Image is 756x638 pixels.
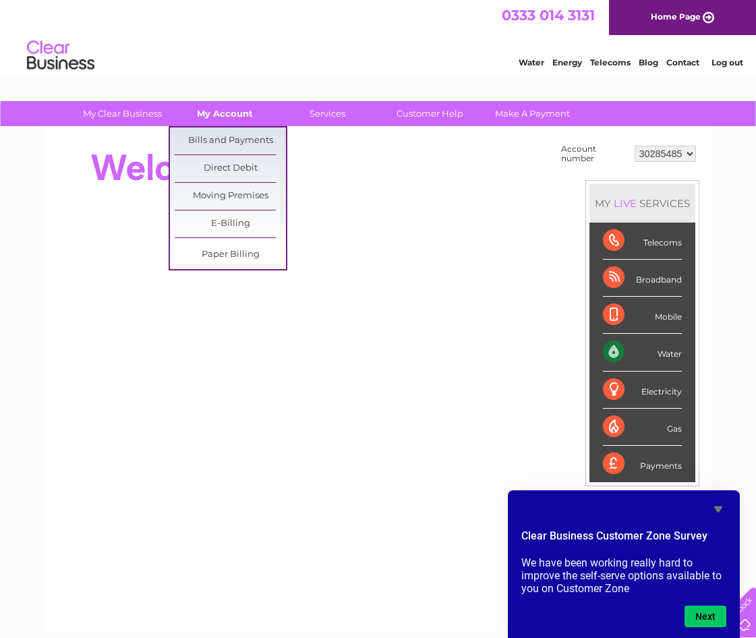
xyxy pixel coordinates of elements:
[558,141,631,167] td: Account number
[710,501,726,517] button: Hide survey
[175,210,286,237] a: E-Billing
[590,57,631,67] a: Telecoms
[521,501,726,627] div: Clear Business Customer Zone Survey
[685,606,726,627] button: Next question
[603,409,682,446] div: Gas
[175,183,286,210] a: Moving Premises
[639,57,658,67] a: Blog
[502,7,595,24] a: 0333 014 3131
[603,223,682,260] div: Telecoms
[603,334,682,371] div: Water
[175,155,286,182] a: Direct Debit
[521,528,726,551] h2: Clear Business Customer Zone Survey
[589,184,695,223] div: MY SERVICES
[519,57,544,67] a: Water
[711,57,743,67] a: Log out
[666,57,699,67] a: Contact
[60,7,697,65] div: Clear Business is a trading name of Verastar Limited (registered in [GEOGRAPHIC_DATA] No. 3667643...
[169,101,281,126] a: My Account
[67,101,178,126] a: My Clear Business
[175,241,286,268] a: Paper Billing
[477,101,588,126] a: Make A Payment
[374,101,486,126] a: Customer Help
[272,101,383,126] a: Services
[26,35,95,76] img: logo.png
[611,197,639,210] div: LIVE
[603,260,682,297] div: Broadband
[175,127,286,154] a: Bills and Payments
[603,446,682,482] div: Payments
[603,372,682,409] div: Electricity
[552,57,582,67] a: Energy
[603,297,682,334] div: Mobile
[521,556,726,595] p: We have been working really hard to improve the self-serve options available to you on Customer Zone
